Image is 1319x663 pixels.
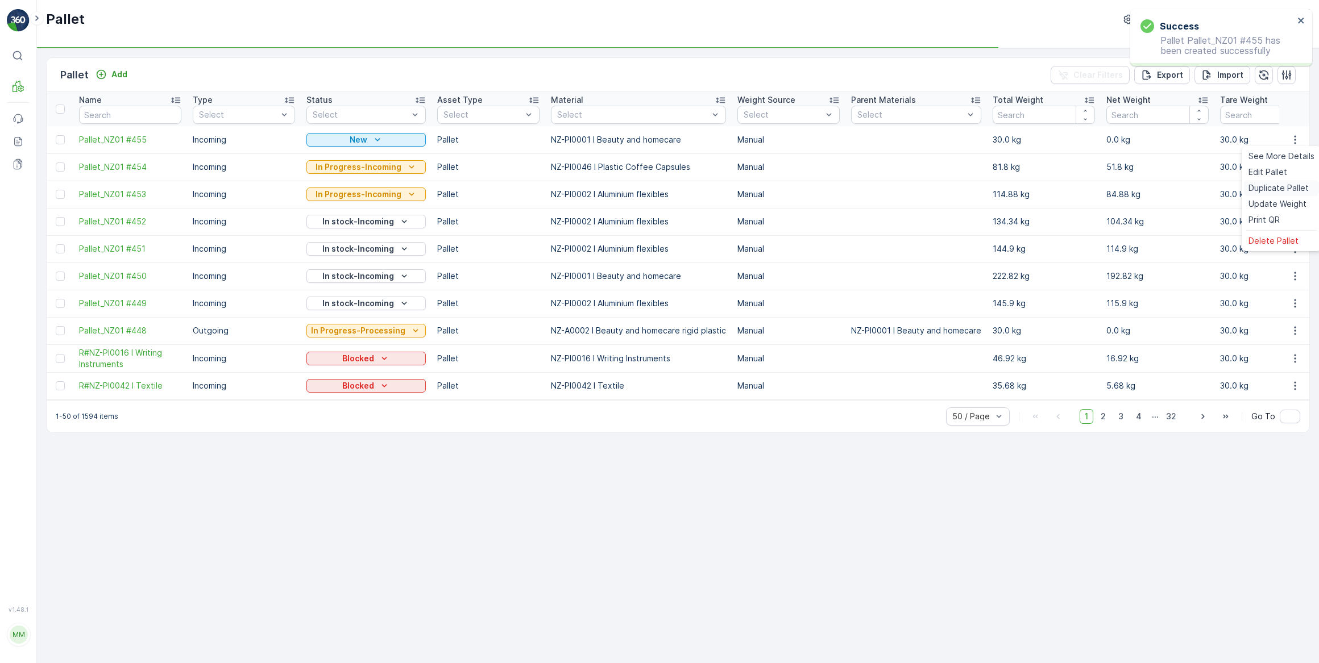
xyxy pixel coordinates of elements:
button: In stock-Incoming [306,269,426,283]
td: 84.88 kg [1101,181,1214,208]
h3: Success [1160,19,1199,33]
p: In stock-Incoming [322,270,394,282]
p: Pallet Pallet_NZ01 #455 has been created successfully [1140,35,1294,56]
td: NZ-PI0001 I Beauty and homecare [545,262,732,290]
div: Toggle Row Selected [56,381,65,390]
p: Blocked [342,353,374,364]
p: Select [744,109,822,120]
td: 0.0 kg [1101,317,1214,344]
span: 4 [1131,409,1147,424]
p: Type [193,94,213,106]
a: Pallet_NZ01 #449 [79,298,181,309]
p: Weight Source [737,94,795,106]
p: Select [313,109,408,120]
p: Import [1217,69,1243,81]
span: 1 [1080,409,1093,424]
td: Manual [732,181,845,208]
div: Toggle Row Selected [56,190,65,199]
td: 222.82 kg [987,262,1101,290]
p: Total Weight [993,94,1043,106]
td: Incoming [187,126,301,153]
button: close [1297,16,1305,27]
td: NZ-PI0002 I Aluminium flexibles [545,290,732,317]
td: NZ-PI0002 I Aluminium flexibles [545,208,732,235]
td: Pallet [432,290,545,317]
button: Blocked [306,379,426,393]
span: Pallet_NZ01 #454 [79,161,181,173]
button: In Progress-Processing [306,324,426,337]
td: Manual [732,153,845,181]
td: 30.0 kg [987,317,1101,344]
td: Pallet [432,317,545,344]
td: Pallet [432,153,545,181]
a: Pallet_NZ01 #453 [79,189,181,200]
div: Toggle Row Selected [56,135,65,144]
a: Edit Pallet [1244,164,1319,180]
button: In stock-Incoming [306,242,426,256]
td: 16.92 kg [1101,344,1214,372]
span: Delete Pallet [1249,235,1299,247]
p: Clear Filters [1073,69,1123,81]
div: Toggle Row Selected [56,326,65,335]
p: Material [551,94,583,106]
span: Go To [1251,411,1275,422]
td: 104.34 kg [1101,208,1214,235]
p: In stock-Incoming [322,298,394,309]
p: Parent Materials [851,94,916,106]
td: Manual [732,208,845,235]
a: R#NZ-PI0016 I Writing Instruments [79,347,181,370]
td: Manual [732,235,845,262]
td: NZ-PI0002 I Aluminium flexibles [545,181,732,208]
td: Manual [732,317,845,344]
td: 134.34 kg [987,208,1101,235]
img: logo [7,9,30,32]
a: Pallet_NZ01 #451 [79,243,181,255]
p: Name [79,94,102,106]
div: Toggle Row Selected [56,272,65,281]
p: New [350,134,367,145]
p: Add [111,69,127,80]
span: Pallet_NZ01 #448 [79,325,181,336]
button: In stock-Incoming [306,297,426,310]
td: NZ-PI0001 I Beauty and homecare [845,317,987,344]
span: Edit Pallet [1249,166,1287,178]
span: 32 [1161,409,1181,424]
td: 51.8 kg [1101,153,1214,181]
span: See More Details [1249,151,1314,162]
td: 144.9 kg [987,235,1101,262]
div: Toggle Row Selected [56,244,65,253]
p: In Progress-Incoming [316,161,401,173]
span: Duplicate Pallet [1249,182,1309,194]
td: Manual [732,262,845,290]
td: NZ-PI0002 I Aluminium flexibles [545,235,732,262]
td: NZ-PI0001 I Beauty and homecare [545,126,732,153]
td: Outgoing [187,317,301,344]
button: Clear Filters [1051,66,1130,84]
p: Select [443,109,522,120]
td: Pallet [432,181,545,208]
td: Incoming [187,290,301,317]
td: 145.9 kg [987,290,1101,317]
div: Toggle Row Selected [56,354,65,363]
button: MM [7,615,30,654]
div: Toggle Row Selected [56,217,65,226]
input: Search [993,106,1095,124]
p: In stock-Incoming [322,216,394,227]
span: 3 [1113,409,1129,424]
p: ... [1152,409,1159,424]
p: Select [199,109,277,120]
a: Pallet_NZ01 #450 [79,270,181,282]
button: In stock-Incoming [306,215,426,228]
td: Pallet [432,126,545,153]
div: Toggle Row Selected [56,299,65,308]
td: 0.0 kg [1101,126,1214,153]
td: Manual [732,126,845,153]
td: Incoming [187,235,301,262]
td: 35.68 kg [987,372,1101,399]
td: 192.82 kg [1101,262,1214,290]
span: Print QR [1249,214,1280,226]
td: 81.8 kg [987,153,1101,181]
